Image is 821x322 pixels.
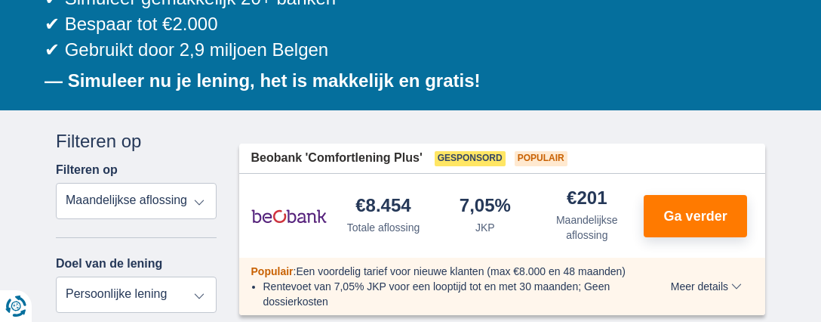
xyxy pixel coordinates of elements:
div: JKP [475,220,495,235]
div: Filteren op [56,128,217,154]
span: Meer details [671,281,742,292]
div: €8.454 [355,197,410,217]
button: Meer details [660,280,753,293]
div: €201 [567,189,607,209]
div: Maandelijkse aflossing [542,212,632,243]
label: Doel van de lening [56,257,162,271]
span: Een voordelig tarief voor nieuwe klanten (max €8.000 en 48 maanden) [296,265,626,277]
div: Totale aflossing [347,220,420,235]
span: Populair [251,265,294,277]
label: Filteren op [56,163,118,177]
span: Gesponsord [435,151,506,166]
span: Beobank 'Comfortlening Plus' [251,150,423,167]
div: : [239,264,650,279]
img: product.pl.alt Beobank [251,197,327,235]
span: Populair [515,151,567,166]
div: 7,05% [460,197,511,217]
button: Ga verder [644,195,747,237]
span: Ga verder [664,209,727,223]
li: Rentevoet van 7,05% JKP voor een looptijd tot en met 30 maanden; Geen dossierkosten [263,279,638,309]
b: — Simuleer nu je lening, het is makkelijk en gratis! [45,70,481,91]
